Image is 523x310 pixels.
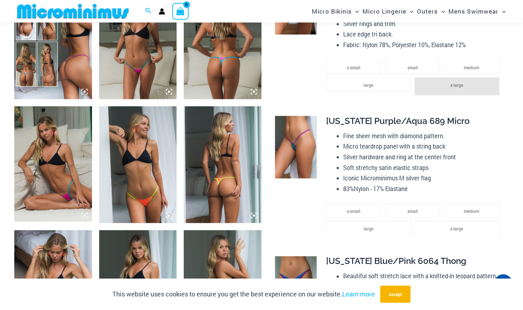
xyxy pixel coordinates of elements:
[407,65,418,70] span: small
[343,271,503,282] li: Beautiful soft stretch lace with a knitted-in leopard pattern.
[343,29,503,40] li: Lace edge tri back.
[380,286,411,303] button: Accept
[343,19,503,29] li: Silver rings and trim.
[112,289,375,300] p: This website uses cookies to ensure you get the best experience on our website.
[364,226,373,232] span: large
[145,7,152,16] a: Search icon link
[275,116,317,179] img: Georgia Purple Aqua 689 Micro Thong
[342,290,375,298] a: Learn more
[326,60,381,74] li: x-small
[499,2,506,20] span: Menu Toggle
[447,2,508,20] a: Mens SwimwearMenu ToggleMenu Toggle
[343,162,503,173] li: Soft stretchy satin elastic straps
[326,256,467,266] span: [US_STATE] Blue/Pink 6064 Thong
[444,60,499,74] li: medium
[347,209,360,214] span: x-small
[385,204,440,218] li: small
[326,221,411,236] li: large
[326,77,411,92] li: large
[449,2,499,20] span: Mens Swimwear
[415,77,499,95] li: x-large
[99,106,177,223] img: Katie Orange Yellow 663 Thong
[385,60,440,74] li: small
[362,2,406,20] span: Micro Lingerie
[343,40,503,50] li: Fabric: Nylon 78%, Polyester 10%, Elastane 12%
[444,204,499,218] li: medium
[361,2,415,20] a: Micro LingerieMenu ToggleMenu Toggle
[415,221,499,236] li: x-large
[364,82,373,88] span: large
[464,209,479,214] span: medium
[352,2,359,20] span: Menu Toggle
[310,2,361,20] a: Micro BikinisMenu ToggleMenu Toggle
[343,184,503,194] li: 83%Nylon - 17% Elastane
[159,8,165,15] a: Account icon link
[184,106,261,223] img: Katie Orange Yellow 663 Thong
[14,106,92,223] img: Melissa Pink Aqua 656 Micro Thong
[451,82,463,88] span: x-large
[347,65,360,70] span: x-small
[343,131,503,141] li: Fine sheer mesh with diamond pattern.
[312,2,352,20] span: Micro Bikinis
[451,226,463,232] span: x-large
[438,2,445,20] span: Menu Toggle
[343,173,503,184] li: Iconic Microminimus M silver flag
[406,2,413,20] span: Menu Toggle
[172,3,189,19] a: View Shopping Cart, empty
[14,3,132,19] img: MM SHOP LOGO FLAT
[326,116,470,126] span: [US_STATE] Purple/Aqua 689 Micro
[309,1,509,21] nav: Site Navigation
[464,65,479,70] span: medium
[407,209,418,214] span: small
[417,2,438,20] span: Outers
[416,2,447,20] a: OutersMenu ToggleMenu Toggle
[326,204,381,218] li: x-small
[343,152,503,162] li: Silver hardware and ring at the center front
[343,141,503,152] li: Micro teardrop panel with a string back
